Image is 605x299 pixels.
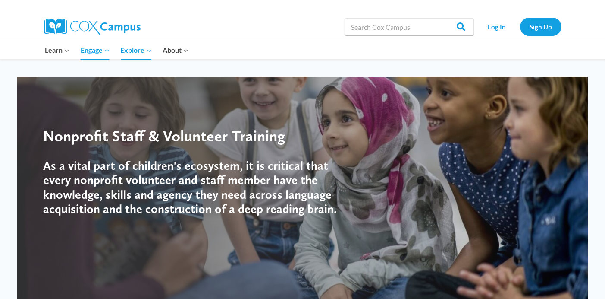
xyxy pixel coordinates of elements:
[120,45,151,56] span: Explore
[345,18,474,35] input: Search Cox Campus
[520,18,561,35] a: Sign Up
[478,18,561,35] nav: Secondary Navigation
[43,127,348,145] div: Nonprofit Staff & Volunteer Training
[478,18,516,35] a: Log In
[44,19,141,35] img: Cox Campus
[45,45,69,56] span: Learn
[163,45,188,56] span: About
[40,41,194,59] nav: Primary Navigation
[81,45,110,56] span: Engage
[43,159,348,216] h4: As a vital part of children's ecosystem, it is critical that every nonprofit volunteer and staff ...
